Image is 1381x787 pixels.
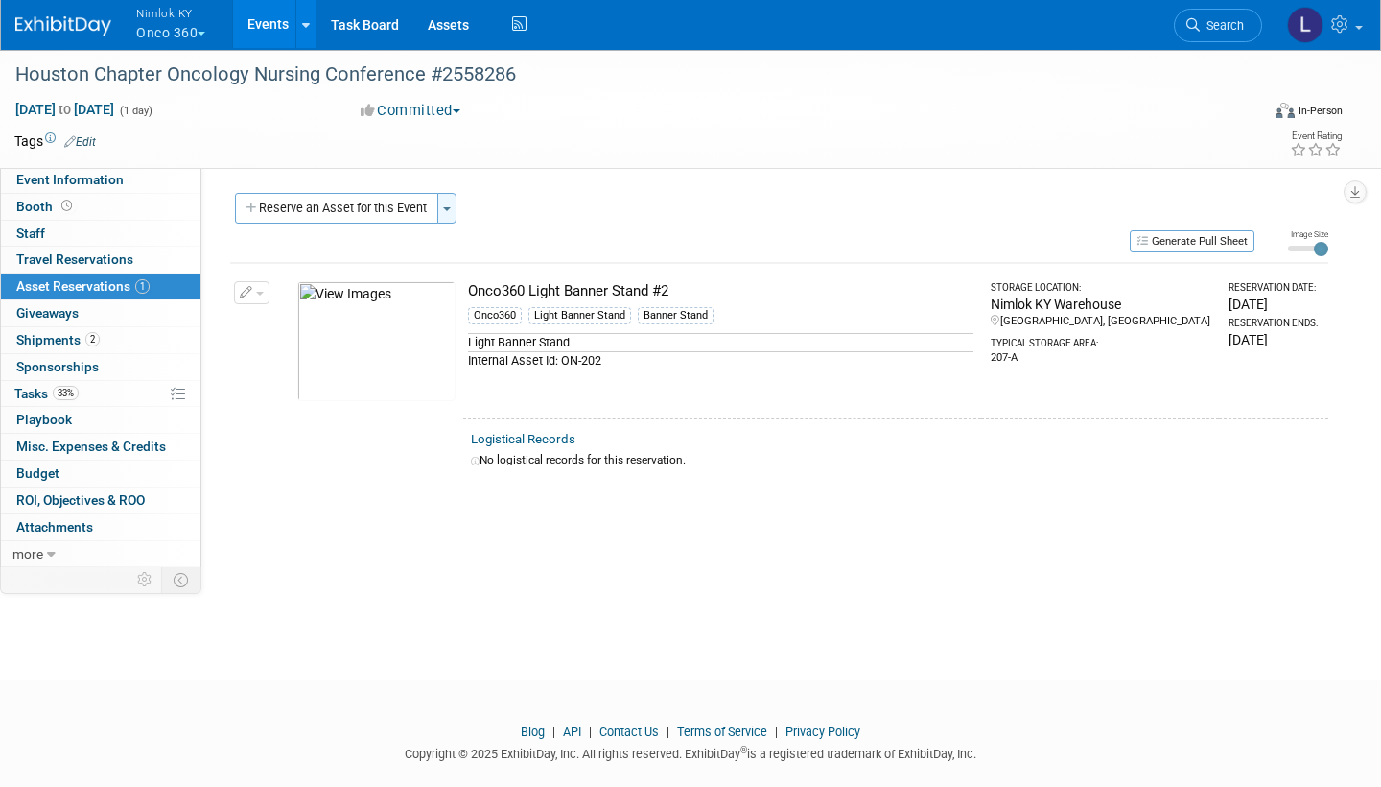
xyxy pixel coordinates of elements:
[118,105,152,117] span: (1 day)
[584,725,597,739] span: |
[16,172,124,187] span: Event Information
[1229,330,1321,349] div: [DATE]
[16,251,133,267] span: Travel Reservations
[85,332,100,346] span: 2
[468,307,522,324] div: Onco360
[991,350,1211,366] div: 207-A
[129,567,162,592] td: Personalize Event Tab Strip
[468,351,973,370] div: Internal Asset Id: ON-202
[468,281,973,301] div: Onco360 Light Banner Stand #2
[1200,18,1244,33] span: Search
[1,381,200,407] a: Tasks33%
[297,281,456,401] img: View Images
[16,359,99,374] span: Sponsorships
[16,226,45,241] span: Staff
[528,307,631,324] div: Light Banner Stand
[1229,317,1321,330] div: Reservation Ends:
[1298,104,1343,118] div: In-Person
[15,16,111,36] img: ExhibitDay
[1130,230,1254,252] button: Generate Pull Sheet
[991,329,1211,350] div: Typical Storage Area:
[1,300,200,326] a: Giveaways
[1,194,200,220] a: Booth
[14,386,79,401] span: Tasks
[471,452,1321,468] div: No logistical records for this reservation.
[1276,103,1295,118] img: Format-Inperson.png
[136,3,205,23] span: Nimlok KY
[740,745,747,755] sup: ®
[1,514,200,540] a: Attachments
[1,488,200,513] a: ROI, Objectives & ROO
[1287,7,1323,43] img: Luc Schaefer
[354,101,468,121] button: Committed
[1,434,200,460] a: Misc. Expenses & Credits
[471,432,575,446] a: Logistical Records
[1145,100,1343,129] div: Event Format
[638,307,714,324] div: Banner Stand
[14,131,96,151] td: Tags
[9,58,1229,92] div: Houston Chapter Oncology Nursing Conference #2558286
[1,274,200,299] a: Asset Reservations1
[548,725,560,739] span: |
[135,279,150,294] span: 1
[235,193,438,224] button: Reserve an Asset for this Event
[16,278,150,294] span: Asset Reservations
[12,546,43,561] span: more
[1229,281,1321,295] div: Reservation Date:
[1,167,200,193] a: Event Information
[521,725,545,739] a: Blog
[162,567,201,592] td: Toggle Event Tabs
[1,247,200,273] a: Travel Reservations
[16,439,166,454] span: Misc. Expenses & Credits
[991,314,1211,329] div: [GEOGRAPHIC_DATA], [GEOGRAPHIC_DATA]
[53,386,79,400] span: 33%
[1,354,200,380] a: Sponsorships
[991,281,1211,295] div: Storage Location:
[16,199,76,214] span: Booth
[16,332,100,347] span: Shipments
[16,492,145,508] span: ROI, Objectives & ROO
[662,725,674,739] span: |
[1229,295,1321,314] div: [DATE]
[563,725,581,739] a: API
[16,519,93,535] span: Attachments
[770,725,783,739] span: |
[1,407,200,433] a: Playbook
[1,327,200,353] a: Shipments2
[991,295,1211,314] div: Nimlok KY Warehouse
[468,333,973,351] div: Light Banner Stand
[1290,131,1342,141] div: Event Rating
[56,102,74,117] span: to
[1,221,200,247] a: Staff
[58,199,76,213] span: Booth not reserved yet
[16,465,59,481] span: Budget
[64,135,96,149] a: Edit
[599,725,659,739] a: Contact Us
[677,725,767,739] a: Terms of Service
[14,101,115,118] span: [DATE] [DATE]
[16,412,72,427] span: Playbook
[16,305,79,321] span: Giveaways
[1288,228,1328,240] div: Image Size
[1174,9,1262,42] a: Search
[1,541,200,567] a: more
[785,725,860,739] a: Privacy Policy
[1,461,200,487] a: Budget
